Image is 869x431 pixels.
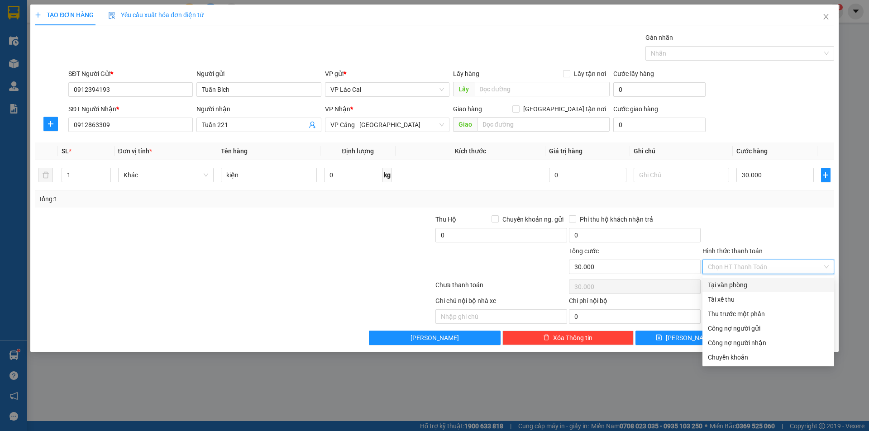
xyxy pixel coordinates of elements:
[569,296,701,309] div: Chi phí nội bộ
[196,69,321,79] div: Người gửi
[325,105,350,113] span: VP Nhận
[411,333,459,343] span: [PERSON_NAME]
[309,121,316,128] span: user-add
[656,334,662,341] span: save
[708,323,829,333] div: Công nợ người gửi
[453,105,482,113] span: Giao hàng
[108,11,204,19] span: Yêu cầu xuất hóa đơn điện tử
[88,52,142,62] span: LC1208250112
[499,214,567,224] span: Chuyển khoản ng. gửi
[613,82,706,97] input: Cước lấy hàng
[330,83,444,96] span: VP Lào Cai
[502,331,634,345] button: deleteXóa Thông tin
[35,11,94,19] span: TẠO ĐƠN HÀNG
[702,247,763,255] label: Hình thức thanh toán
[435,309,567,324] input: Nhập ghi chú
[821,171,830,179] span: plus
[196,104,321,114] div: Người nhận
[553,333,592,343] span: Xóa Thông tin
[330,118,444,132] span: VP Cảng - Hà Nội
[434,280,568,296] div: Chưa thanh toán
[221,147,248,155] span: Tên hàng
[62,147,69,155] span: SL
[736,147,768,155] span: Cước hàng
[613,70,654,77] label: Cước lấy hàng
[3,27,38,62] img: logo
[435,216,456,223] span: Thu Hộ
[613,118,706,132] input: Cước giao hàng
[549,168,626,182] input: 0
[569,247,599,255] span: Tổng cước
[570,69,610,79] span: Lấy tận nơi
[124,168,209,182] span: Khác
[35,12,41,18] span: plus
[453,70,479,77] span: Lấy hàng
[44,120,57,128] span: plus
[708,280,829,290] div: Tại văn phòng
[40,28,86,48] strong: PHIẾU GỬI HÀNG
[645,34,673,41] label: Gán nhãn
[543,334,549,341] span: delete
[118,147,152,155] span: Đơn vị tính
[708,294,829,304] div: Tài xế thu
[455,147,486,155] span: Kích thước
[821,168,831,182] button: plus
[435,296,567,309] div: Ghi chú nội bộ nhà xe
[68,69,193,79] div: SĐT Người Gửi
[666,333,714,343] span: [PERSON_NAME]
[576,214,657,224] span: Phí thu hộ khách nhận trả
[38,168,53,182] button: delete
[48,57,88,71] strong: 02143888555, 0243777888
[813,5,839,30] button: Close
[708,338,829,348] div: Công nợ người nhận
[822,13,830,20] span: close
[108,12,115,19] img: icon
[38,194,335,204] div: Tổng: 1
[41,7,85,27] strong: VIỆT HIẾU LOGISTIC
[453,82,474,96] span: Lấy
[43,117,58,131] button: plus
[474,82,610,96] input: Dọc đường
[708,352,829,362] div: Chuyển khoản
[520,104,610,114] span: [GEOGRAPHIC_DATA] tận nơi
[342,147,374,155] span: Định lượng
[634,168,730,182] input: Ghi Chú
[68,104,193,114] div: SĐT Người Nhận
[702,336,834,350] div: Cước gửi hàng sẽ được ghi vào công nợ của người nhận
[325,69,449,79] div: VP gửi
[221,168,317,182] input: VD: Bàn, Ghế
[708,309,829,319] div: Thu trước một phần
[453,117,477,132] span: Giao
[369,331,501,345] button: [PERSON_NAME]
[702,321,834,336] div: Cước gửi hàng sẽ được ghi vào công nợ của người gửi
[39,50,78,64] strong: TĐ chuyển phát:
[613,105,658,113] label: Cước giao hàng
[630,142,733,160] th: Ghi chú
[383,168,392,182] span: kg
[635,331,734,345] button: save[PERSON_NAME]
[477,117,610,132] input: Dọc đường
[549,147,583,155] span: Giá trị hàng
